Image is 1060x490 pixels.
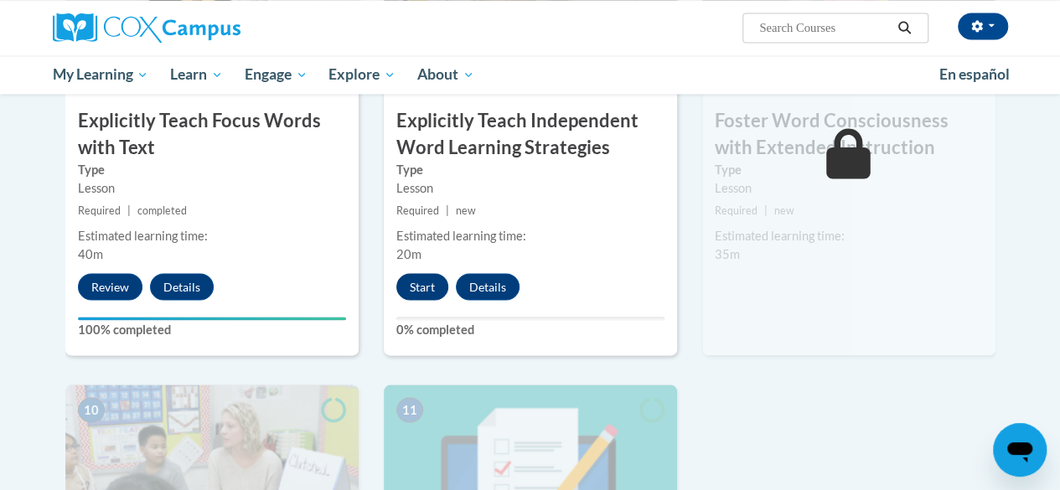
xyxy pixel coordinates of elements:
a: My Learning [42,55,160,94]
span: Required [715,204,758,216]
button: Account Settings [958,13,1008,39]
a: En español [928,57,1021,92]
button: Start [396,273,448,300]
label: Type [715,160,983,178]
div: Lesson [78,178,346,197]
span: En español [939,65,1010,83]
h3: Explicitly Teach Focus Words with Text [65,108,359,160]
span: My Learning [52,64,148,85]
button: Details [150,273,214,300]
label: 100% completed [78,320,346,338]
button: Review [78,273,142,300]
label: 0% completed [396,320,664,338]
span: new [456,204,476,216]
div: Estimated learning time: [715,226,983,245]
span: Explore [328,64,396,85]
span: Learn [170,64,223,85]
label: Type [396,160,664,178]
span: 40m [78,246,103,260]
h3: Explicitly Teach Independent Word Learning Strategies [384,108,677,160]
span: 11 [396,397,423,422]
h3: Foster Word Consciousness with Extended Instruction [702,108,995,160]
span: 35m [715,246,740,260]
span: Required [396,204,439,216]
div: Estimated learning time: [396,226,664,245]
span: About [417,64,474,85]
img: Cox Campus [53,13,240,43]
input: Search Courses [758,18,892,38]
span: new [774,204,794,216]
span: completed [137,204,187,216]
div: Lesson [715,178,983,197]
span: Engage [245,64,308,85]
a: Engage [234,55,318,94]
span: | [446,204,449,216]
div: Your progress [78,317,346,320]
div: Lesson [396,178,664,197]
a: Explore [318,55,406,94]
a: Learn [159,55,234,94]
div: Estimated learning time: [78,226,346,245]
a: About [406,55,485,94]
label: Type [78,160,346,178]
span: 10 [78,397,105,422]
span: 20m [396,246,421,260]
button: Details [456,273,520,300]
iframe: Button to launch messaging window [993,423,1047,477]
span: | [764,204,768,216]
span: | [127,204,131,216]
div: Main menu [40,55,1021,94]
span: Required [78,204,121,216]
a: Cox Campus [53,13,354,43]
button: Search [892,18,917,38]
